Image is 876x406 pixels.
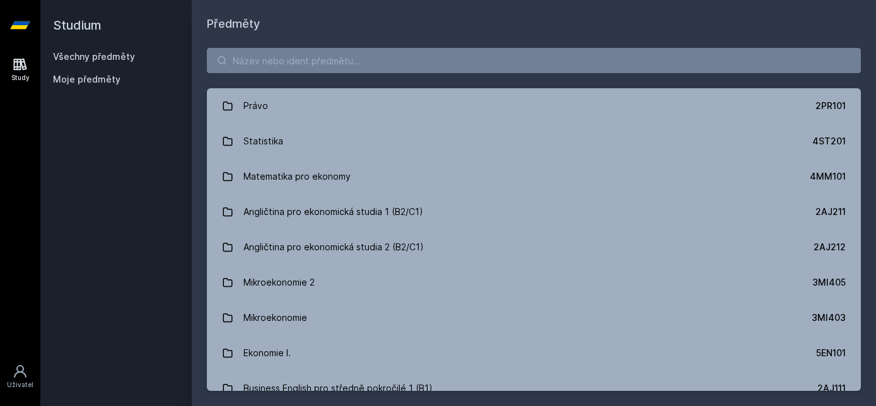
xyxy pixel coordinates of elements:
[243,270,315,295] div: Mikroekonomie 2
[816,347,846,359] div: 5EN101
[207,371,861,406] a: Business English pro středně pokročilé 1 (B1) 2AJ111
[207,159,861,194] a: Matematika pro ekonomy 4MM101
[207,124,861,159] a: Statistika 4ST201
[243,376,433,401] div: Business English pro středně pokročilé 1 (B1)
[207,335,861,371] a: Ekonomie I. 5EN101
[243,93,268,119] div: Právo
[53,73,120,86] span: Moje předměty
[207,15,861,33] h1: Předměty
[243,340,291,366] div: Ekonomie I.
[817,382,846,395] div: 2AJ111
[243,305,307,330] div: Mikroekonomie
[812,276,846,289] div: 3MI405
[812,311,846,324] div: 3MI403
[243,129,283,154] div: Statistika
[207,88,861,124] a: Právo 2PR101
[810,170,846,183] div: 4MM101
[7,380,33,390] div: Uživatel
[11,73,30,83] div: Study
[815,100,846,112] div: 2PR101
[243,199,423,224] div: Angličtina pro ekonomická studia 1 (B2/C1)
[53,51,135,62] a: Všechny předměty
[207,48,861,73] input: Název nebo ident předmětu…
[814,241,846,253] div: 2AJ212
[243,164,351,189] div: Matematika pro ekonomy
[243,235,424,260] div: Angličtina pro ekonomická studia 2 (B2/C1)
[207,265,861,300] a: Mikroekonomie 2 3MI405
[207,300,861,335] a: Mikroekonomie 3MI403
[3,357,38,396] a: Uživatel
[812,135,846,148] div: 4ST201
[207,194,861,229] a: Angličtina pro ekonomická studia 1 (B2/C1) 2AJ211
[207,229,861,265] a: Angličtina pro ekonomická studia 2 (B2/C1) 2AJ212
[3,50,38,89] a: Study
[815,206,846,218] div: 2AJ211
